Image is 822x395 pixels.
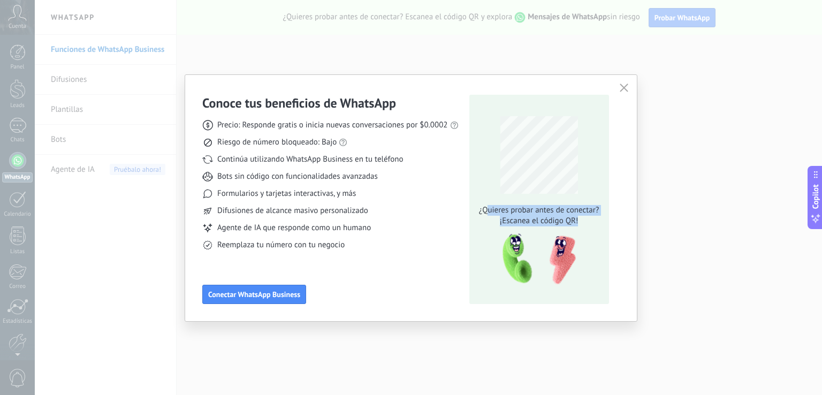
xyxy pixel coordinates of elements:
span: Difusiones de alcance masivo personalizado [217,206,368,216]
span: Bots sin código con funcionalidades avanzadas [217,171,378,182]
button: Conectar WhatsApp Business [202,285,306,304]
span: Precio: Responde gratis o inicia nuevas conversaciones por $0.0002 [217,120,448,131]
span: ¡Escanea el código QR! [476,216,602,226]
span: Agente de IA que responde como un humano [217,223,371,233]
span: Conectar WhatsApp Business [208,291,300,298]
span: Formularios y tarjetas interactivas, y más [217,188,356,199]
img: qr-pic-1x.png [493,231,578,288]
span: Copilot [810,185,821,209]
h3: Conoce tus beneficios de WhatsApp [202,95,396,111]
span: Reemplaza tu número con tu negocio [217,240,345,250]
span: ¿Quieres probar antes de conectar? [476,205,602,216]
span: Continúa utilizando WhatsApp Business en tu teléfono [217,154,403,165]
span: Riesgo de número bloqueado: Bajo [217,137,337,148]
